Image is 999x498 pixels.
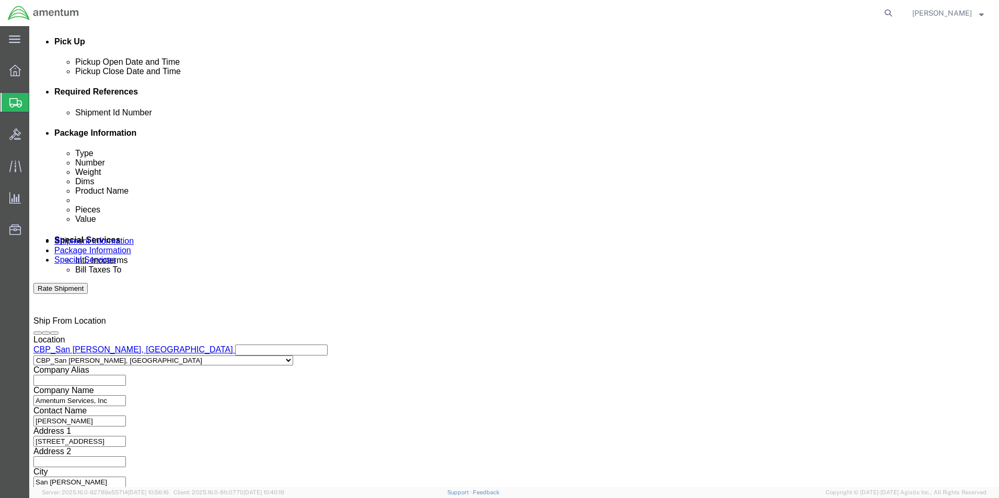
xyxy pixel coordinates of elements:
[243,489,284,495] span: [DATE] 10:40:19
[128,489,169,495] span: [DATE] 10:56:16
[447,489,473,495] a: Support
[826,488,986,497] span: Copyright © [DATE]-[DATE] Agistix Inc., All Rights Reserved
[912,7,984,19] button: [PERSON_NAME]
[173,489,284,495] span: Client: 2025.16.0-8fc0770
[473,489,499,495] a: Feedback
[42,489,169,495] span: Server: 2025.16.0-82789e55714
[29,26,999,487] iframe: FS Legacy Container
[7,5,79,21] img: logo
[912,7,972,19] span: Forrest Gregg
